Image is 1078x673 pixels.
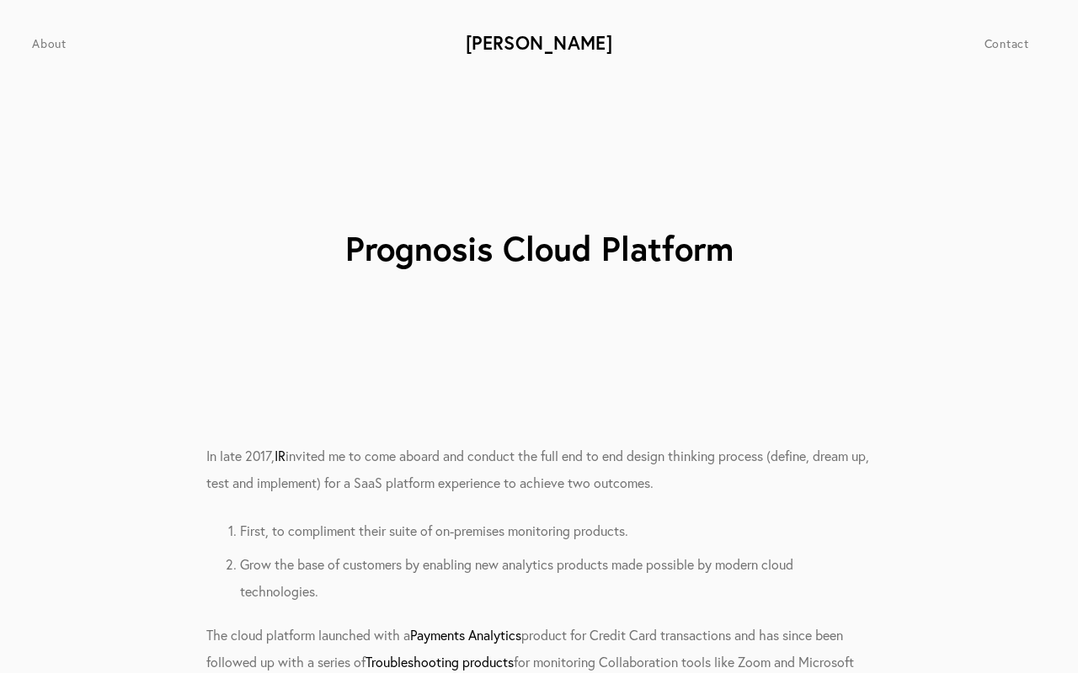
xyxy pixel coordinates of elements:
[985,36,1029,51] a: Contact
[240,517,873,544] p: First, to compliment their suite of on-premises monitoring products.
[410,627,521,644] a: Payments Analytics
[345,226,734,270] span: Prognosis Cloud Platform
[240,551,873,605] p: Grow the base of customers by enabling new analytics products made possible by modern cloud techn...
[466,30,613,55] a: [PERSON_NAME]
[275,448,286,464] a: IR
[32,36,66,51] a: About
[366,654,514,670] a: Troubleshooting products
[206,442,873,496] p: In late 2017, invited me to come aboard and conduct the full end to end design thinking process (...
